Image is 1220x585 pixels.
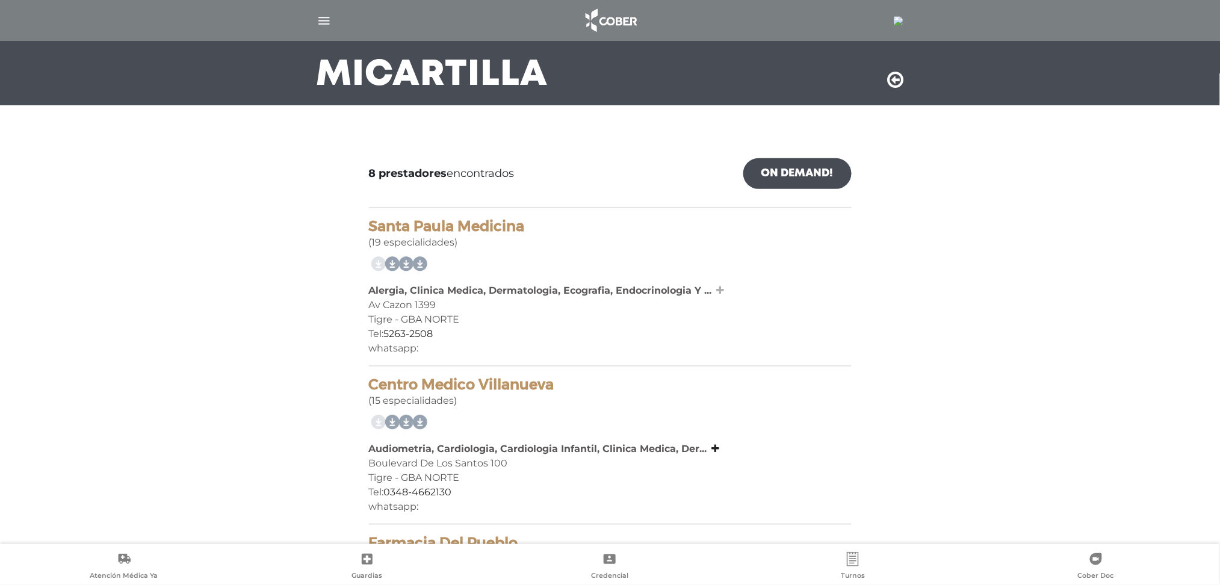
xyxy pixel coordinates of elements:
div: Tigre - GBA NORTE [369,312,852,327]
span: Turnos [841,571,865,582]
div: Av Cazon 1399 [369,298,852,312]
div: Tel: [369,485,852,500]
h4: Farmacia Del Pueblo [369,534,852,552]
span: Atención Médica Ya [90,571,158,582]
a: 0348-4662130 [384,486,452,498]
div: Tel: [369,327,852,341]
a: On Demand! [743,158,852,189]
img: logo_cober_home-white.png [579,6,642,35]
img: 24613 [894,16,903,26]
div: whatsapp: [369,341,852,356]
span: Cober Doc [1078,571,1114,582]
div: (19 especialidades) [369,218,852,250]
h3: Mi Cartilla [317,60,548,91]
h4: Santa Paula Medicina [369,218,852,235]
div: whatsapp: [369,500,852,514]
b: Audiometria, Cardiologia, Cardiologia Infantil, Clinica Medica, Der... [369,443,707,454]
b: Alergia, Clinica Medica, Dermatologia, Ecografia, Endocrinologia Y ... [369,285,712,296]
span: Guardias [351,571,382,582]
a: Atención Médica Ya [2,552,246,583]
a: Cober Doc [974,552,1218,583]
a: Guardias [246,552,489,583]
span: Credencial [591,571,628,582]
a: Turnos [731,552,974,583]
div: Boulevard De Los Santos 100 [369,456,852,471]
a: Credencial [489,552,732,583]
h4: Centro Medico Villanueva [369,376,852,394]
img: Cober_menu-lines-white.svg [317,13,332,28]
div: (15 especialidades) [369,376,852,408]
div: Tigre - GBA NORTE [369,471,852,485]
a: 5263-2508 [384,328,433,339]
b: 8 prestadores [369,167,447,180]
span: encontrados [369,166,515,182]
